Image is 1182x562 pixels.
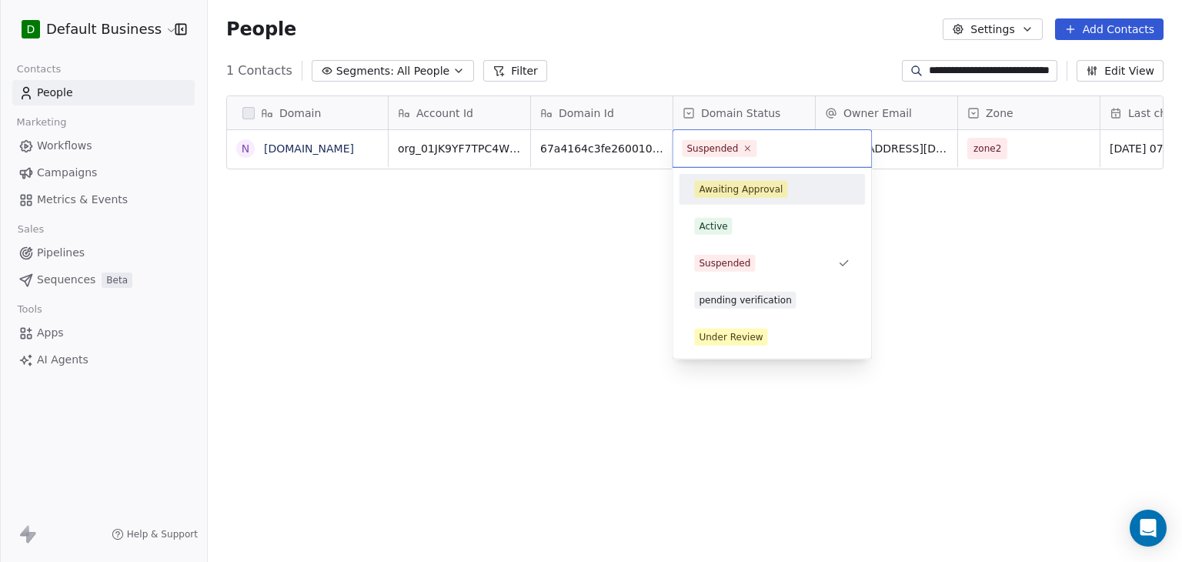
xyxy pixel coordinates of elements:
div: Active [699,219,727,233]
div: Under Review [699,330,763,344]
div: Awaiting Approval [699,182,783,196]
div: Suspended [686,142,738,156]
div: pending verification [699,293,791,307]
div: Suggestions [679,174,865,353]
div: Suspended [699,256,750,270]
